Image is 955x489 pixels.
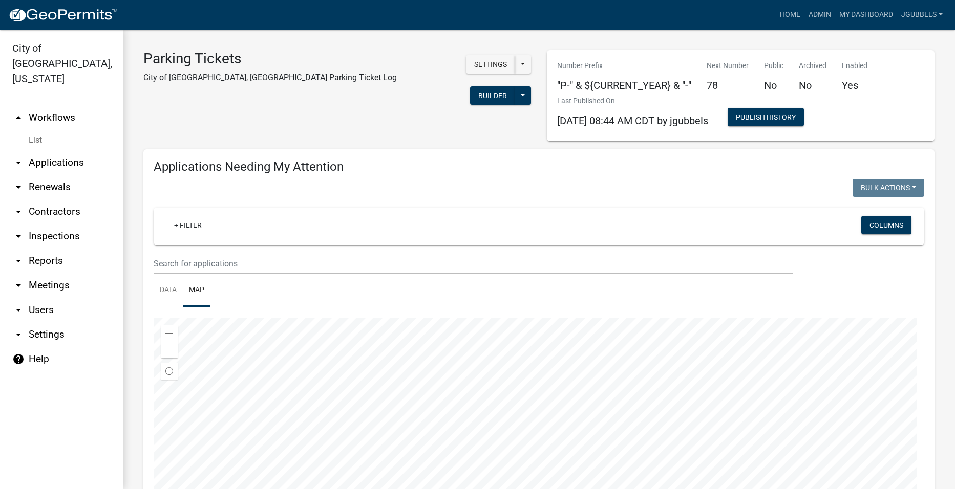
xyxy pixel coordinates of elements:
h3: Parking Tickets [143,50,397,68]
div: Find my location [161,363,178,380]
h5: No [799,79,826,92]
input: Search for applications [154,253,793,274]
i: help [12,353,25,365]
button: Columns [861,216,911,234]
i: arrow_drop_down [12,206,25,218]
p: Last Published On [557,96,708,106]
h5: No [764,79,783,92]
a: + Filter [166,216,210,234]
button: Bulk Actions [853,179,924,197]
h4: Applications Needing My Attention [154,160,924,174]
i: arrow_drop_up [12,112,25,124]
span: [DATE] 08:44 AM CDT by jgubbels [557,115,708,127]
a: jgubbels [897,5,947,25]
div: Zoom in [161,325,178,342]
i: arrow_drop_down [12,328,25,341]
button: Publish History [728,108,804,126]
i: arrow_drop_down [12,255,25,267]
h5: "P-" & ${CURRENT_YEAR} & "-" [557,79,691,92]
p: Archived [799,60,826,71]
a: Map [183,274,210,307]
i: arrow_drop_down [12,279,25,292]
p: Number Prefix [557,60,691,71]
button: Settings [466,55,515,74]
h5: 78 [707,79,749,92]
button: Builder [470,86,515,105]
div: Zoom out [161,342,178,358]
i: arrow_drop_down [12,304,25,316]
i: arrow_drop_down [12,157,25,169]
p: Public [764,60,783,71]
i: arrow_drop_down [12,230,25,242]
i: arrow_drop_down [12,181,25,193]
p: Next Number [707,60,749,71]
h5: Yes [842,79,867,92]
p: Enabled [842,60,867,71]
p: City of [GEOGRAPHIC_DATA], [GEOGRAPHIC_DATA] Parking Ticket Log [143,72,397,84]
a: My Dashboard [835,5,897,25]
a: Data [154,274,183,307]
a: Home [776,5,804,25]
a: Admin [804,5,835,25]
wm-modal-confirm: Workflow Publish History [728,114,804,122]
